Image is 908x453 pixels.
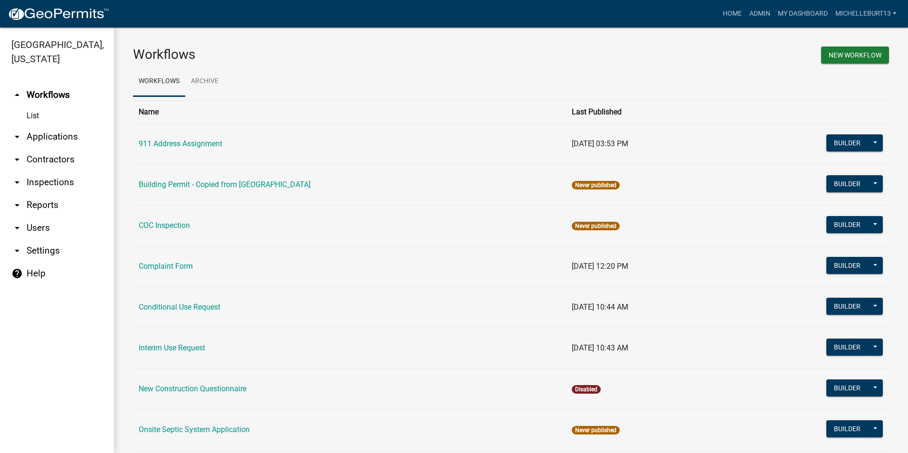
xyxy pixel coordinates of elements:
[133,100,566,123] th: Name
[139,302,220,311] a: Conditional Use Request
[572,426,620,434] span: Never published
[572,181,620,189] span: Never published
[139,139,222,148] a: 911 Address Assignment
[719,5,746,23] a: Home
[826,175,868,192] button: Builder
[566,100,727,123] th: Last Published
[826,257,868,274] button: Builder
[139,384,246,393] a: New Construction Questionnaire
[826,216,868,233] button: Builder
[11,222,23,234] i: arrow_drop_down
[139,180,311,189] a: Building Permit - Copied from [GEOGRAPHIC_DATA]
[572,139,628,148] span: [DATE] 03:53 PM
[133,66,185,97] a: Workflows
[826,379,868,396] button: Builder
[572,343,628,352] span: [DATE] 10:43 AM
[139,221,190,230] a: COC Inspection
[11,245,23,256] i: arrow_drop_down
[826,339,868,356] button: Builder
[11,154,23,165] i: arrow_drop_down
[821,47,889,64] button: New Workflow
[11,268,23,279] i: help
[133,47,504,63] h3: Workflows
[11,131,23,142] i: arrow_drop_down
[139,343,205,352] a: Interim Use Request
[572,262,628,271] span: [DATE] 12:20 PM
[826,134,868,151] button: Builder
[826,420,868,437] button: Builder
[572,302,628,311] span: [DATE] 10:44 AM
[746,5,774,23] a: Admin
[139,262,193,271] a: Complaint Form
[774,5,832,23] a: My Dashboard
[139,425,250,434] a: Onsite Septic System Application
[11,177,23,188] i: arrow_drop_down
[11,199,23,211] i: arrow_drop_down
[572,222,620,230] span: Never published
[11,89,23,101] i: arrow_drop_up
[826,298,868,315] button: Builder
[572,385,601,394] span: Disabled
[185,66,224,97] a: Archive
[832,5,900,23] a: michelleburt13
